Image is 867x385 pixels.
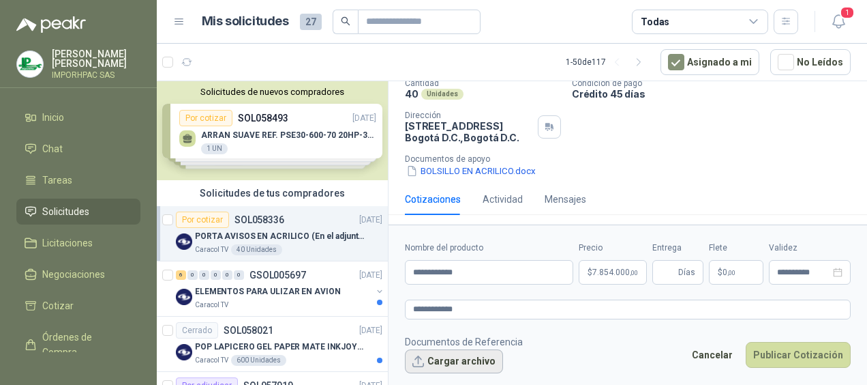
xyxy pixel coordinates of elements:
button: No Leídos [770,49,851,75]
span: search [341,16,350,26]
div: 6 [176,270,186,280]
div: Cotizaciones [405,192,461,207]
p: Documentos de Referencia [405,334,523,350]
p: ELEMENTOS PARA ULIZAR EN AVION [195,285,340,298]
div: 600 Unidades [231,355,286,366]
p: Documentos de apoyo [405,154,862,164]
h1: Mis solicitudes [202,12,289,31]
p: Caracol TV [195,244,228,255]
div: Cerrado [176,322,218,339]
label: Nombre del producto [405,242,573,255]
div: Mensajes [545,192,586,207]
span: Inicio [42,110,64,125]
div: Por cotizar [176,212,229,228]
span: Días [678,261,695,284]
div: Solicitudes de nuevos compradoresPor cotizarSOL058493[DATE] ARRAN SUAVE REF. PSE30-600-70 20HP-30... [157,81,388,180]
p: IMPORHPAC SAS [52,71,140,79]
p: [PERSON_NAME] [PERSON_NAME] [52,49,140,68]
span: Cotizar [42,298,74,313]
span: ,00 [727,269,735,276]
button: 1 [826,10,851,34]
p: Caracol TV [195,300,228,311]
a: Por cotizarSOL058336[DATE] Company LogoPORTA AVISOS EN ACRILICO (En el adjunto mas informacion)Ca... [157,206,388,261]
div: 0 [211,270,221,280]
span: 27 [300,14,322,30]
span: Tareas [42,173,72,188]
a: Cotizar [16,293,140,319]
p: Caracol TV [195,355,228,366]
span: Negociaciones [42,267,105,282]
button: BOLSILLO EN ACRILICO.docx [405,164,537,178]
img: Company Logo [176,289,192,305]
button: Publicar Cotización [746,342,851,368]
button: Asignado a mi [660,49,759,75]
div: Todas [641,14,669,29]
span: Licitaciones [42,236,93,251]
div: 0 [222,270,232,280]
img: Company Logo [176,344,192,360]
a: Chat [16,136,140,162]
p: PORTA AVISOS EN ACRILICO (En el adjunto mas informacion) [195,230,365,243]
a: 6 0 0 0 0 0 GSOL005697[DATE] Company LogoELEMENTOS PARA ULIZAR EN AVIONCaracol TV [176,267,385,311]
a: CerradoSOL058021[DATE] Company LogoPOP LAPICERO GEL PAPER MATE INKJOY 0.7 (Revisar el adjunto)Car... [157,317,388,372]
div: Unidades [421,89,463,100]
div: 0 [234,270,244,280]
p: 40 [405,88,419,100]
p: Dirección [405,111,532,120]
span: $ [718,268,722,276]
span: 1 [840,6,855,19]
p: Condición de pago [572,79,862,88]
p: SOL058021 [224,326,273,335]
p: Crédito 45 días [572,88,862,100]
div: 40 Unidades [231,244,282,255]
p: GSOL005697 [249,270,306,280]
img: Company Logo [17,51,43,77]
button: Cancelar [684,342,740,368]
span: ,00 [630,269,638,276]
span: Solicitudes [42,204,89,219]
span: 7.854.000 [592,268,638,276]
a: Negociaciones [16,261,140,287]
div: Solicitudes de tus compradores [157,180,388,206]
div: 1 - 50 de 117 [566,51,650,73]
button: Cargar archivo [405,350,503,374]
p: SOL058336 [234,215,284,225]
div: 0 [199,270,209,280]
label: Entrega [652,242,703,255]
img: Company Logo [176,233,192,250]
p: POP LAPICERO GEL PAPER MATE INKJOY 0.7 (Revisar el adjunto) [195,341,365,354]
label: Validez [769,242,851,255]
a: Licitaciones [16,230,140,256]
p: $7.854.000,00 [579,260,647,285]
a: Órdenes de Compra [16,324,140,365]
span: Chat [42,141,63,156]
div: 0 [187,270,198,280]
img: Logo peakr [16,16,86,33]
span: 0 [722,268,735,276]
p: [DATE] [359,214,382,227]
a: Tareas [16,167,140,193]
p: Cantidad [405,79,561,88]
p: [DATE] [359,269,382,282]
a: Inicio [16,104,140,130]
div: Actividad [483,192,523,207]
p: [STREET_ADDRESS] Bogotá D.C. , Bogotá D.C. [405,120,532,143]
span: Órdenes de Compra [42,330,127,360]
p: $ 0,00 [709,260,763,285]
label: Flete [709,242,763,255]
p: [DATE] [359,324,382,337]
button: Solicitudes de nuevos compradores [162,87,382,97]
a: Solicitudes [16,199,140,225]
label: Precio [579,242,647,255]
